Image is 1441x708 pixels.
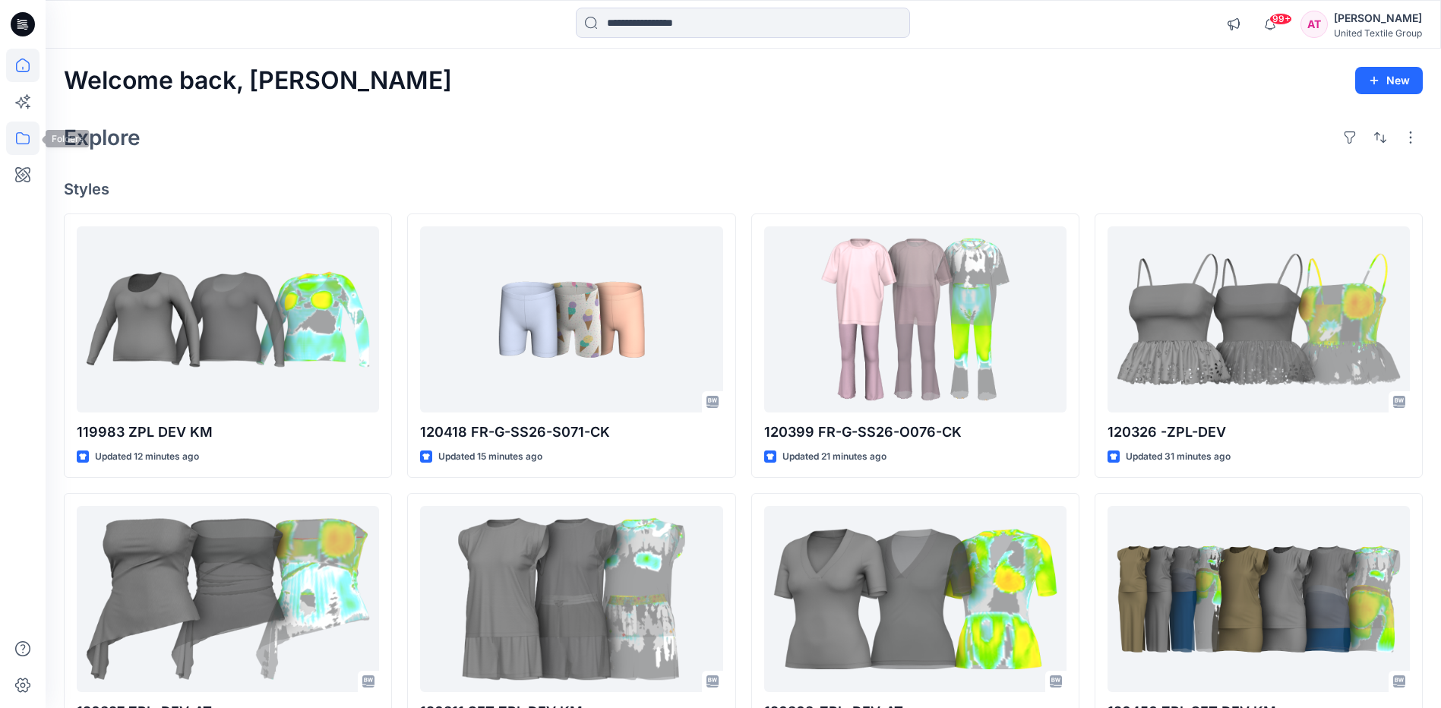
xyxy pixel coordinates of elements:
a: 120327_ZPL_DEV_AT [77,506,379,692]
h2: Explore [64,125,141,150]
a: 120311 SET ZPL DEV KM [420,506,722,692]
p: 120399 FR-G-SS26-O076-CK [764,422,1067,443]
a: 120418 FR-G-SS26-S071-CK [420,226,722,412]
a: 120456 ZPL SET DEV KM [1108,506,1410,692]
p: Updated 31 minutes ago [1126,449,1231,465]
p: 119983 ZPL DEV KM [77,422,379,443]
div: United Textile Group [1334,27,1422,39]
div: AT [1300,11,1328,38]
a: 120303_ZPL_DEV_AT [764,506,1067,692]
a: 119983 ZPL DEV KM [77,226,379,412]
h4: Styles [64,180,1423,198]
p: 120326 -ZPL-DEV [1108,422,1410,443]
p: Updated 21 minutes ago [782,449,886,465]
a: 120326 -ZPL-DEV [1108,226,1410,412]
p: Updated 12 minutes ago [95,449,199,465]
a: 120399 FR-G-SS26-O076-CK [764,226,1067,412]
div: [PERSON_NAME] [1334,9,1422,27]
p: Updated 15 minutes ago [438,449,542,465]
h2: Welcome back, [PERSON_NAME] [64,67,452,95]
span: 99+ [1269,13,1292,25]
button: New [1355,67,1423,94]
p: 120418 FR-G-SS26-S071-CK [420,422,722,443]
